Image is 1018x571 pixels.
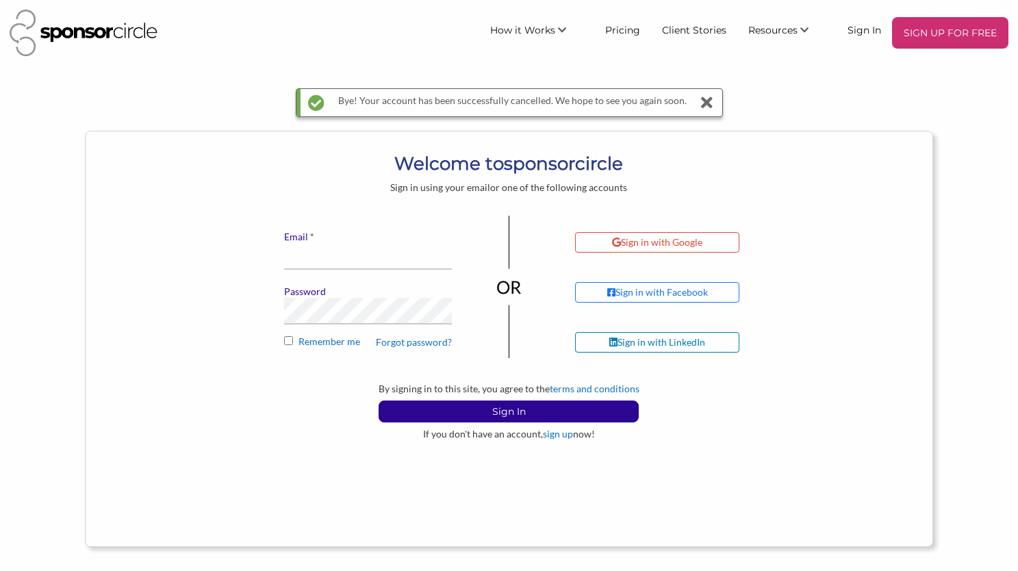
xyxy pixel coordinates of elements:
[284,336,293,345] input: Remember me
[490,24,555,36] span: How it Works
[479,17,594,49] li: How it Works
[609,336,705,348] div: Sign in with LinkedIn
[379,401,639,422] button: Sign In
[284,231,452,243] label: Email
[543,428,573,440] a: sign up
[612,236,702,249] div: Sign in with Google
[898,23,1003,43] p: SIGN UP FOR FREE
[651,17,737,42] a: Client Stories
[575,282,781,303] a: Sign in with Facebook
[490,181,627,193] span: or one of the following accounts
[837,17,892,42] a: Sign In
[496,216,522,358] img: or-divider-vertical-04be836281eac2ff1e2d8b3dc99963adb0027f4cd6cf8dbd6b945673e6b3c68b.png
[10,10,157,56] img: Sponsor Circle Logo
[379,401,638,422] p: Sign In
[575,332,781,353] a: Sign in with LinkedIn
[284,335,452,356] label: Remember me
[737,17,837,49] li: Resources
[504,153,575,175] b: sponsor
[575,232,781,253] a: Sign in with Google
[376,336,452,348] a: Forgot password?
[550,383,639,394] a: terms and conditions
[607,286,708,299] div: Sign in with Facebook
[338,89,687,116] div: Bye! Your account has been successfully cancelled. We hope to see you again soon.
[227,151,791,176] h1: Welcome to circle
[227,181,791,194] div: Sign in using your email
[748,24,798,36] span: Resources
[284,285,452,298] label: Password
[594,17,651,42] a: Pricing
[227,383,791,440] div: By signing in to this site, you agree to the If you don't have an account, now!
